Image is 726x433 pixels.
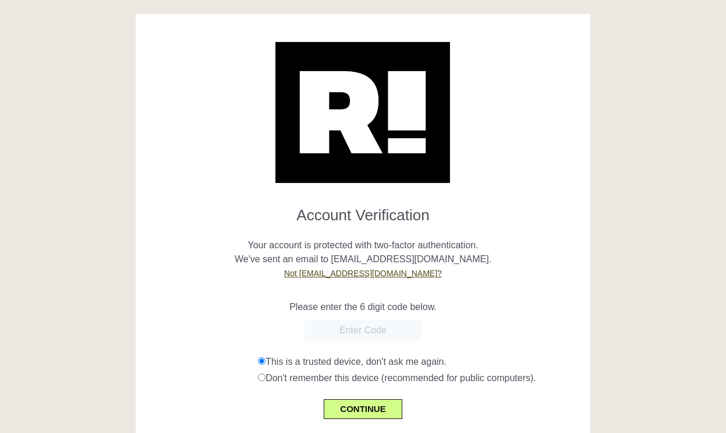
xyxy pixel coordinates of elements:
p: Please enter the 6 digit code below. [144,300,582,314]
button: CONTINUE [324,399,402,419]
a: Not [EMAIL_ADDRESS][DOMAIN_NAME]? [284,269,442,278]
img: Retention.com [275,42,450,183]
input: Enter Code [304,320,421,341]
div: This is a trusted device, don't ask me again. [258,355,582,369]
p: Your account is protected with two-factor authentication. We've sent an email to [EMAIL_ADDRESS][... [144,224,582,280]
div: Don't remember this device (recommended for public computers). [258,371,582,385]
h1: Account Verification [144,197,582,224]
